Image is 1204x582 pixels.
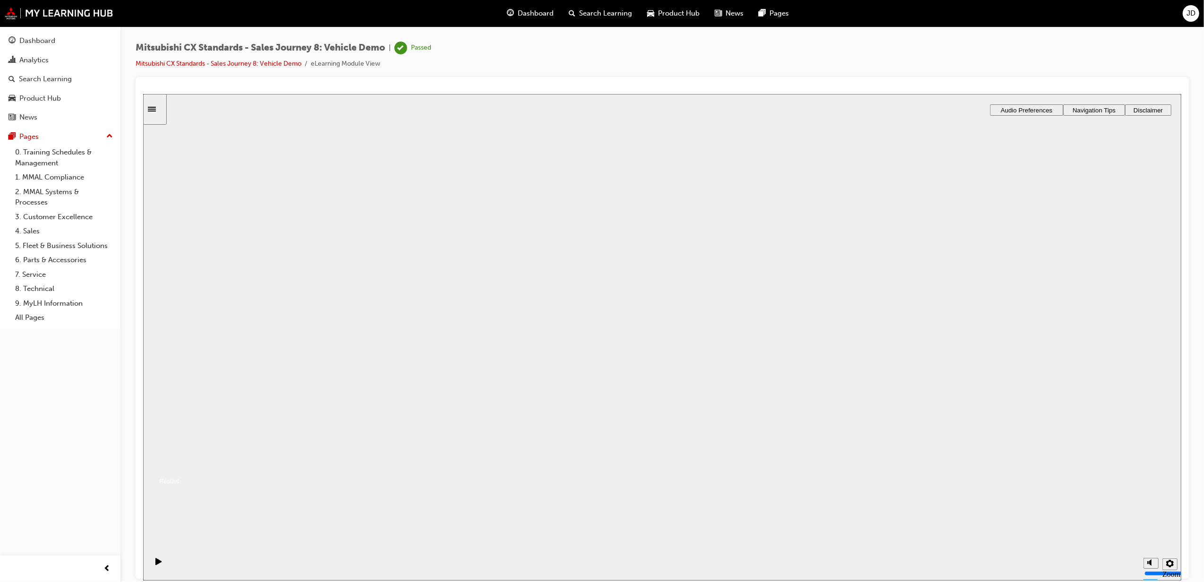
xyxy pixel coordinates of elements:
a: 3. Customer Excellence [11,210,117,224]
button: Settings [1019,464,1034,476]
a: News [4,109,117,126]
span: search-icon [569,8,576,19]
div: Search Learning [19,74,72,85]
a: 7. Service [11,267,117,282]
span: | [389,43,391,53]
a: 5. Fleet & Business Solutions [11,239,117,253]
span: pages-icon [759,8,766,19]
button: Mute (Ctrl+Alt+M) [1000,464,1016,475]
a: Dashboard [4,32,117,50]
span: guage-icon [9,37,16,45]
span: Navigation Tips [930,13,973,20]
span: learningRecordVerb_PASS-icon [394,42,407,54]
button: Pages [4,128,117,145]
span: pages-icon [9,133,16,141]
span: chart-icon [9,56,16,65]
span: guage-icon [507,8,514,19]
span: prev-icon [104,563,111,575]
li: eLearning Module View [311,59,380,69]
span: Disclaimer [991,13,1020,20]
a: All Pages [11,310,117,325]
a: 0. Training Schedules & Management [11,145,117,170]
div: misc controls [996,456,1033,487]
a: Search Learning [4,70,117,88]
span: Pages [770,8,789,19]
span: Search Learning [580,8,632,19]
a: 4. Sales [11,224,117,239]
a: car-iconProduct Hub [640,4,708,23]
div: Analytics [19,55,49,66]
span: news-icon [715,8,722,19]
span: car-icon [648,8,655,19]
div: Pages [19,131,39,142]
img: mmal [5,7,113,19]
div: Passed [411,43,431,52]
span: Audio Preferences [858,13,910,20]
span: car-icon [9,94,16,103]
span: Mitsubishi CX Standards - Sales Journey 8: Vehicle Demo [136,43,385,53]
span: News [726,8,744,19]
a: 6. Parts & Accessories [11,253,117,267]
label: Zoom to fit [1019,476,1037,501]
button: DashboardAnalyticsSearch LearningProduct HubNews [4,30,117,128]
a: pages-iconPages [751,4,797,23]
a: Mitsubishi CX Standards - Sales Journey 8: Vehicle Demo [136,60,301,68]
a: 9. MyLH Information [11,296,117,311]
span: Dashboard [518,8,554,19]
div: Dashboard [19,35,55,46]
a: search-iconSearch Learning [562,4,640,23]
a: 2. MMAL Systems & Processes [11,185,117,210]
a: 8. Technical [11,282,117,296]
button: JD [1183,5,1199,22]
span: Product Hub [658,8,700,19]
span: JD [1187,8,1195,19]
div: News [19,112,37,123]
a: guage-iconDashboard [500,4,562,23]
a: Product Hub [4,90,117,107]
div: Product Hub [19,93,61,104]
span: search-icon [9,75,15,84]
a: news-iconNews [708,4,751,23]
a: 1. MMAL Compliance [11,170,117,185]
span: up-icon [106,130,113,143]
div: playback controls [5,456,21,487]
button: Pause (Ctrl+Alt+P) [5,463,21,479]
span: news-icon [9,113,16,122]
a: Analytics [4,51,117,69]
input: volume [1001,476,1062,483]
